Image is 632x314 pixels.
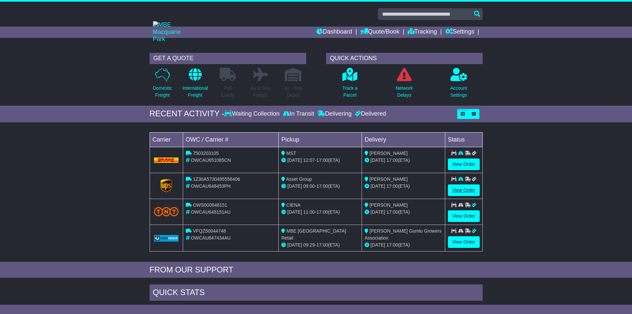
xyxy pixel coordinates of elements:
span: MST [286,151,296,156]
p: Account Settings [450,85,467,99]
span: [PERSON_NAME] [370,151,408,156]
span: [DATE] [371,209,385,215]
span: [PERSON_NAME] [370,176,408,182]
a: Quote/Book [360,27,399,38]
div: (ETA) [365,157,442,164]
a: View Order [448,236,480,248]
span: [DATE] [287,242,302,248]
p: Domestic Freight [153,85,172,99]
span: 17:00 [386,183,398,189]
span: [DATE] [371,183,385,189]
a: NetworkDelays [395,67,413,102]
p: Air / Sea Depot [284,85,302,99]
span: OWCAU651085CN [191,157,231,163]
span: [DATE] [287,209,302,215]
span: Asset Group [286,176,312,182]
span: 11:00 [303,209,315,215]
span: [DATE] [371,157,385,163]
span: 7503203105 [193,151,219,156]
a: View Order [448,184,480,196]
td: Delivery [362,132,445,147]
span: MBE [GEOGRAPHIC_DATA] Retail [281,228,346,241]
a: View Order [448,210,480,222]
p: Full Loads [220,85,236,99]
p: International Freight [182,85,208,99]
span: CIENA [286,202,301,208]
span: 1Z30A5730495556406 [193,176,240,182]
a: DomesticFreight [152,67,172,102]
a: AccountSettings [450,67,467,102]
div: - (ETA) [281,157,359,164]
span: 17:00 [316,183,328,189]
div: (ETA) [365,209,442,216]
div: QUICK ACTIONS [326,53,483,64]
span: OWS000648151 [193,202,227,208]
span: [DATE] [371,242,385,248]
span: 09:00 [303,183,315,189]
span: 17:00 [316,242,328,248]
img: DHL.png [154,157,179,163]
td: Pickup [279,132,362,147]
img: TNT_Domestic.png [154,207,179,216]
p: Network Delays [396,85,413,99]
span: 17:00 [316,157,328,163]
div: Waiting Collection [224,110,281,118]
div: - (ETA) [281,242,359,249]
img: GetCarrierServiceLogo [161,179,172,192]
a: Dashboard [316,27,352,38]
a: InternationalFreight [182,67,208,102]
div: Quick Stats [150,284,483,302]
span: [PERSON_NAME] Gumlu Growers Association [365,228,442,241]
div: - (ETA) [281,209,359,216]
img: GetCarrierServiceLogo [154,235,179,242]
td: OWC / Carrier # [183,132,279,147]
div: (ETA) [365,242,442,249]
div: - (ETA) [281,183,359,190]
p: Track a Parcel [342,85,357,99]
div: RECENT ACTIVITY - [150,109,225,119]
span: 17:00 [386,157,398,163]
img: MBE Macquarie Park [153,21,193,43]
span: OWCAU648151AU [191,209,231,215]
span: VFQZ50044748 [193,228,226,234]
span: 17:00 [386,242,398,248]
span: 17:00 [386,209,398,215]
td: Carrier [150,132,183,147]
a: Settings [445,27,474,38]
p: Air & Sea Freight [251,85,270,99]
span: [DATE] [287,183,302,189]
a: Tracking [408,27,437,38]
div: In Transit [281,110,316,118]
div: FROM OUR SUPPORT [150,265,483,275]
span: OWCAU647434AU [191,235,231,241]
span: OWCAU648453PH [191,183,231,189]
div: GET A QUOTE [150,53,306,64]
span: 12:07 [303,157,315,163]
div: (ETA) [365,183,442,190]
div: Delivered [353,110,386,118]
span: 09:29 [303,242,315,248]
a: Track aParcel [342,67,358,102]
span: 17:00 [316,209,328,215]
div: Delivering [316,110,353,118]
span: [PERSON_NAME] [370,202,408,208]
td: Status [445,132,482,147]
span: [DATE] [287,157,302,163]
a: View Order [448,158,480,170]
